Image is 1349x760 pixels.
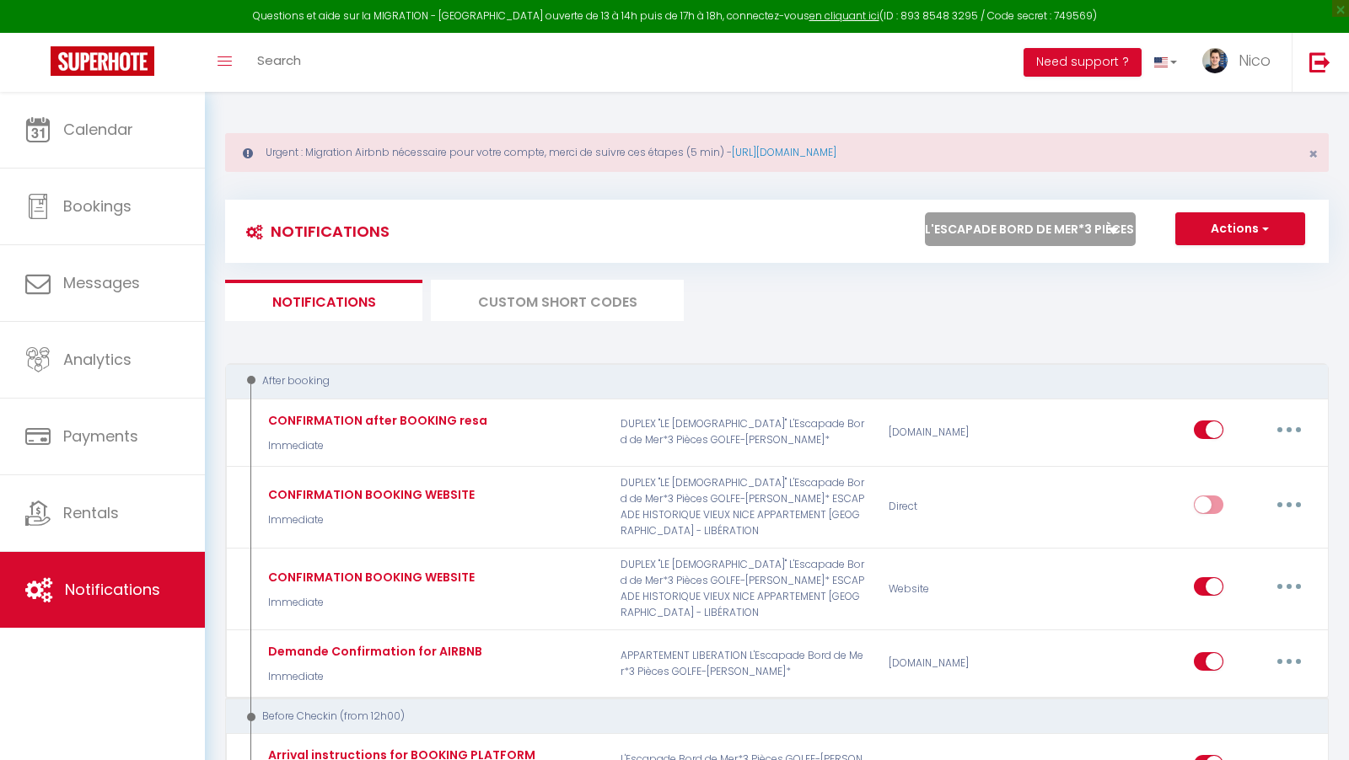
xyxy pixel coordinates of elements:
p: Immediate [264,595,475,611]
div: CONFIRMATION BOOKING WEBSITE [264,485,475,504]
span: Calendar [63,119,133,140]
div: Urgent : Migration Airbnb nécessaire pour votre compte, merci de suivre ces étapes (5 min) - [225,133,1329,172]
p: Immediate [264,512,475,528]
span: Nico [1239,50,1271,71]
div: After booking [241,373,1293,389]
a: Search [245,33,314,92]
div: Direct [878,475,1056,538]
div: [DOMAIN_NAME] [878,640,1056,688]
p: Immediate [264,438,487,454]
a: ... Nico [1190,33,1292,92]
span: Analytics [63,349,132,370]
div: CONFIRMATION after BOOKING resa [264,411,487,430]
span: Messages [63,272,140,293]
div: [DOMAIN_NAME] [878,408,1056,457]
li: Notifications [225,280,422,321]
div: Before Checkin (from 12h00) [241,709,1293,725]
img: Super Booking [51,46,154,76]
button: Need support ? [1024,48,1142,77]
p: DUPLEX "LE [DEMOGRAPHIC_DATA]" L'Escapade Bord de Mer*3 Pièces GOLFE-[PERSON_NAME]* ESCAPADE HIST... [610,475,878,538]
li: Custom Short Codes [431,280,684,321]
p: Immediate [264,669,482,685]
span: × [1309,143,1318,164]
button: Actions [1175,212,1305,246]
p: DUPLEX "LE [DEMOGRAPHIC_DATA]" L'Escapade Bord de Mer*3 Pièces GOLFE-[PERSON_NAME]* ESCAPADE HIST... [610,557,878,620]
div: Demande Confirmation for AIRBNB [264,642,482,661]
div: CONFIRMATION BOOKING WEBSITE [264,568,475,586]
img: logout [1309,51,1330,72]
span: Payments [63,425,138,447]
div: Website [878,557,1056,620]
p: APPARTEMENT LIBERATION L'Escapade Bord de Mer*3 Pièces GOLFE-[PERSON_NAME]* [610,640,878,688]
h3: Notifications [238,212,390,250]
a: en cliquant ici [809,8,879,23]
span: Rentals [63,502,119,523]
img: ... [1202,48,1228,73]
iframe: LiveChat chat widget [1278,689,1349,760]
span: Notifications [65,579,160,600]
button: Close [1309,147,1318,162]
a: [URL][DOMAIN_NAME] [732,145,836,159]
span: Bookings [63,195,132,217]
span: Search [257,51,301,69]
p: DUPLEX "LE [DEMOGRAPHIC_DATA]" L'Escapade Bord de Mer*3 Pièces GOLFE-[PERSON_NAME]* [610,408,878,457]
